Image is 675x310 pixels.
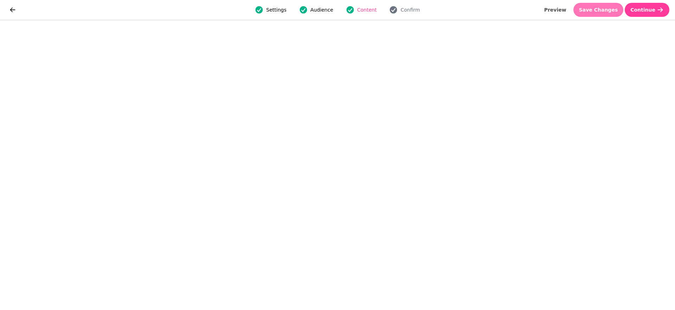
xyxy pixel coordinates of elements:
span: Preview [544,7,566,12]
span: Continue [630,7,655,12]
span: Confirm [400,6,420,13]
button: Save Changes [573,3,624,17]
span: Save Changes [579,7,618,12]
span: Settings [266,6,286,13]
button: Continue [625,3,669,17]
button: go back [6,3,20,17]
span: Content [357,6,377,13]
button: Preview [539,3,572,17]
span: Audience [310,6,333,13]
